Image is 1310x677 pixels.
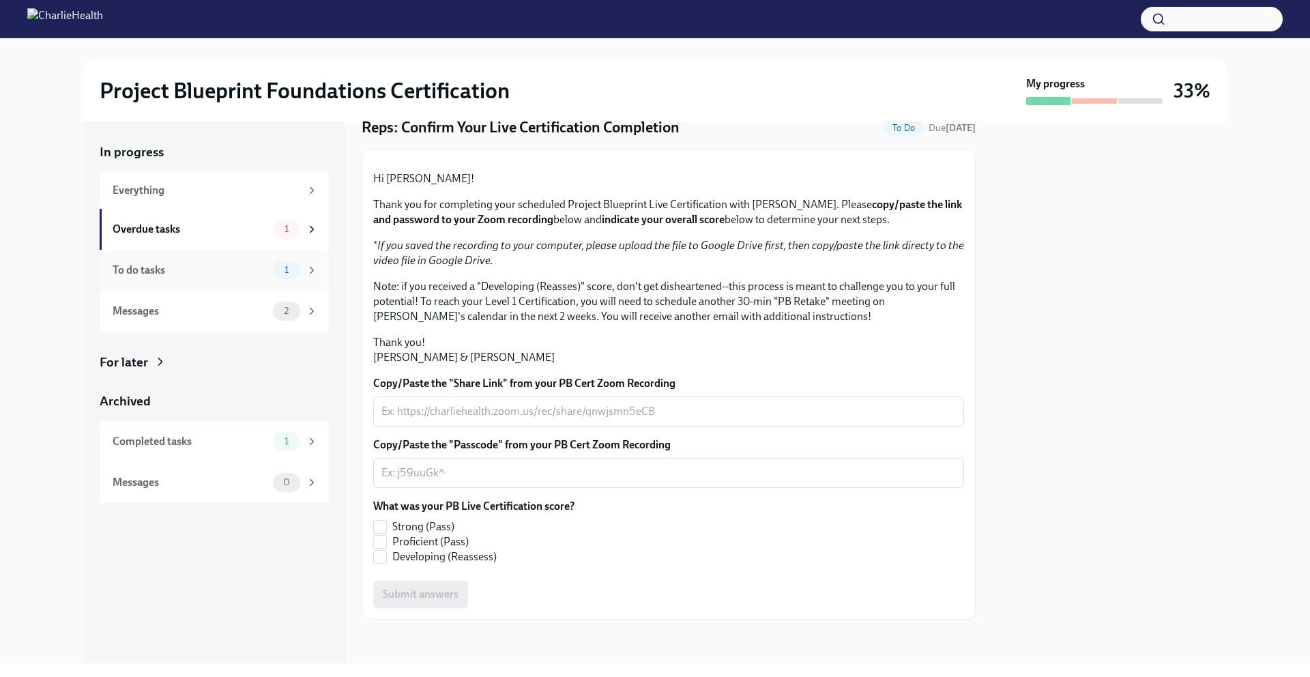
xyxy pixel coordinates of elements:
[276,224,297,234] span: 1
[27,8,103,30] img: CharlieHealth
[100,354,148,371] div: For later
[100,421,329,462] a: Completed tasks1
[113,434,267,449] div: Completed tasks
[113,263,267,278] div: To do tasks
[276,265,297,275] span: 1
[100,250,329,291] a: To do tasks1
[100,291,329,332] a: Messages2
[100,143,329,161] a: In progress
[276,306,297,316] span: 2
[100,354,329,371] a: For later
[100,462,329,503] a: Messages0
[929,122,976,134] span: Due
[275,477,298,487] span: 0
[1026,76,1085,91] strong: My progress
[373,499,574,514] label: What was your PB Live Certification score?
[100,392,329,410] a: Archived
[884,123,923,133] span: To Do
[113,222,267,237] div: Overdue tasks
[946,122,976,134] strong: [DATE]
[373,437,964,452] label: Copy/Paste the "Passcode" from your PB Cert Zoom Recording
[100,172,329,209] a: Everything
[373,376,964,391] label: Copy/Paste the "Share Link" from your PB Cert Zoom Recording
[373,197,964,227] p: Thank you for completing your scheduled Project Blueprint Live Certification with [PERSON_NAME]. ...
[276,436,297,446] span: 1
[100,77,510,104] h2: Project Blueprint Foundations Certification
[113,475,267,490] div: Messages
[373,171,964,186] p: Hi [PERSON_NAME]!
[113,304,267,319] div: Messages
[373,279,964,324] p: Note: if you received a "Developing (Reasses)" score, don't get disheartened--this process is mea...
[113,183,300,198] div: Everything
[392,534,469,549] span: Proficient (Pass)
[392,549,497,564] span: Developing (Reassess)
[929,121,976,134] span: October 2nd, 2025 12:00
[100,209,329,250] a: Overdue tasks1
[373,239,964,267] em: If you saved the recording to your computer, please upload the file to Google Drive first, then c...
[1174,78,1210,103] h3: 33%
[392,519,454,534] span: Strong (Pass)
[602,213,725,226] strong: indicate your overall score
[362,117,680,138] h4: Reps: Confirm Your Live Certification Completion
[373,335,964,365] p: Thank you! [PERSON_NAME] & [PERSON_NAME]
